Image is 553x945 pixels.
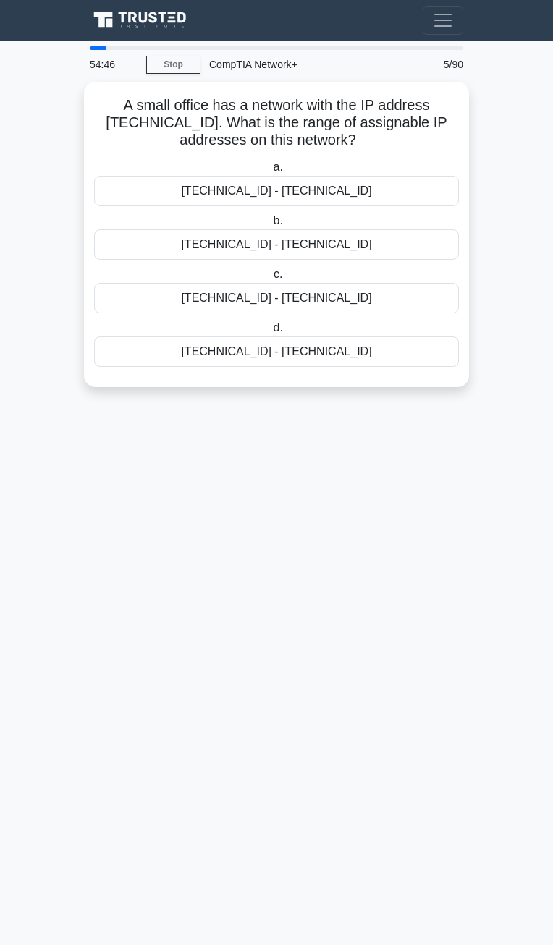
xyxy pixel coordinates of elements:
[94,283,459,313] div: [TECHNICAL_ID] - [TECHNICAL_ID]
[407,50,472,79] div: 5/90
[274,268,282,280] span: c.
[423,6,463,35] button: Toggle navigation
[200,50,407,79] div: CompTIA Network+
[81,50,146,79] div: 54:46
[94,229,459,260] div: [TECHNICAL_ID] - [TECHNICAL_ID]
[94,176,459,206] div: [TECHNICAL_ID] - [TECHNICAL_ID]
[94,336,459,367] div: [TECHNICAL_ID] - [TECHNICAL_ID]
[146,56,200,74] a: Stop
[93,96,460,150] h5: A small office has a network with the IP address [TECHNICAL_ID]. What is the range of assignable ...
[274,214,283,226] span: b.
[274,321,283,334] span: d.
[274,161,283,173] span: a.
